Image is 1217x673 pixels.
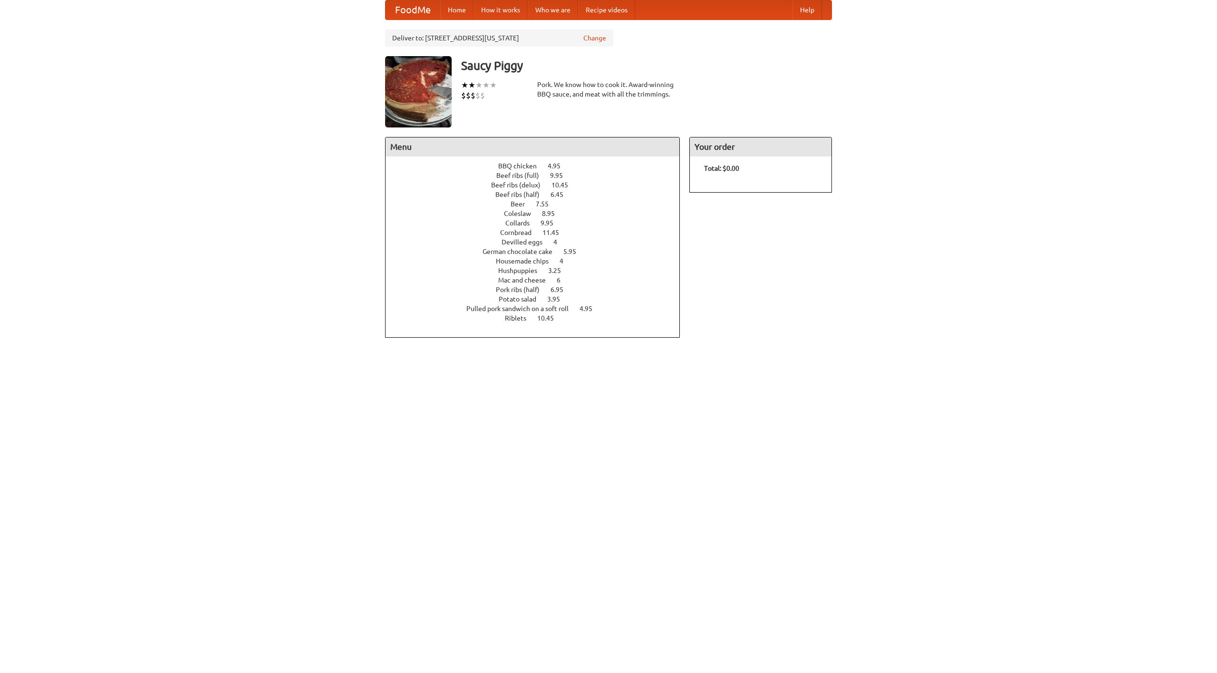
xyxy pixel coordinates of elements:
span: 3.95 [547,295,570,303]
span: 4 [553,238,567,246]
span: Potato salad [499,295,546,303]
h4: Menu [386,137,679,156]
span: 11.45 [542,229,569,236]
a: Housemade chips 4 [496,257,581,265]
a: Who we are [528,0,578,20]
a: How it works [473,0,528,20]
a: Cornbread 11.45 [500,229,577,236]
li: $ [475,90,480,101]
span: 6 [557,276,570,284]
span: Beer [511,200,534,208]
a: Recipe videos [578,0,635,20]
a: FoodMe [386,0,440,20]
li: ★ [468,80,475,90]
span: 7.55 [536,200,558,208]
div: Pork. We know how to cook it. Award-winning BBQ sauce, and meat with all the trimmings. [537,80,680,99]
span: 4.95 [580,305,602,312]
a: Pork ribs (half) 6.95 [496,286,581,293]
a: Collards 9.95 [505,219,571,227]
span: Pork ribs (half) [496,286,549,293]
img: angular.jpg [385,56,452,127]
span: Hushpuppies [498,267,547,274]
li: $ [480,90,485,101]
span: BBQ chicken [498,162,546,170]
a: Devilled eggs 4 [502,238,575,246]
span: Pulled pork sandwich on a soft roll [466,305,578,312]
a: Hushpuppies 3.25 [498,267,579,274]
li: $ [471,90,475,101]
span: Cornbread [500,229,541,236]
span: Riblets [505,314,536,322]
span: German chocolate cake [483,248,562,255]
h3: Saucy Piggy [461,56,832,75]
span: 4 [560,257,573,265]
span: 10.45 [551,181,578,189]
a: Riblets 10.45 [505,314,571,322]
a: Home [440,0,473,20]
a: German chocolate cake 5.95 [483,248,594,255]
span: 10.45 [537,314,563,322]
a: Beef ribs (full) 9.95 [496,172,580,179]
a: Beef ribs (delux) 10.45 [491,181,586,189]
a: Change [583,33,606,43]
span: Housemade chips [496,257,558,265]
span: Coleslaw [504,210,541,217]
li: ★ [475,80,483,90]
span: 6.95 [551,286,573,293]
span: 4.95 [548,162,570,170]
b: Total: $0.00 [704,165,739,172]
a: BBQ chicken 4.95 [498,162,578,170]
a: Pulled pork sandwich on a soft roll 4.95 [466,305,610,312]
a: Beef ribs (half) 6.45 [495,191,581,198]
li: ★ [490,80,497,90]
h4: Your order [690,137,831,156]
li: $ [461,90,466,101]
li: ★ [483,80,490,90]
span: 9.95 [550,172,572,179]
a: Beer 7.55 [511,200,566,208]
li: $ [466,90,471,101]
span: 3.25 [548,267,570,274]
a: Potato salad 3.95 [499,295,578,303]
span: 8.95 [542,210,564,217]
div: Deliver to: [STREET_ADDRESS][US_STATE] [385,29,613,47]
span: Beef ribs (full) [496,172,549,179]
span: Beef ribs (delux) [491,181,550,189]
span: 6.45 [551,191,573,198]
a: Coleslaw 8.95 [504,210,572,217]
span: Beef ribs (half) [495,191,549,198]
span: Collards [505,219,539,227]
li: ★ [461,80,468,90]
a: Help [792,0,822,20]
a: Mac and cheese 6 [498,276,578,284]
span: 9.95 [541,219,563,227]
span: 5.95 [563,248,586,255]
span: Mac and cheese [498,276,555,284]
span: Devilled eggs [502,238,552,246]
